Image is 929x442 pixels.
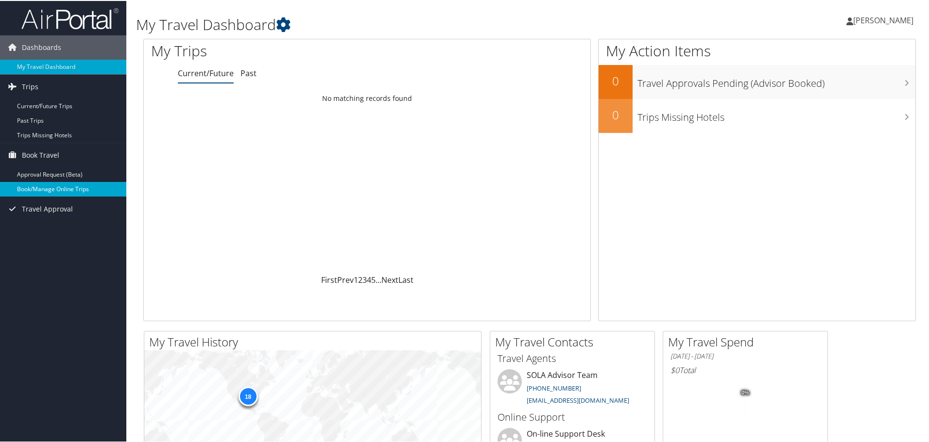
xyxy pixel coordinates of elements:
[362,274,367,284] a: 3
[846,5,923,34] a: [PERSON_NAME]
[527,395,629,404] a: [EMAIL_ADDRESS][DOMAIN_NAME]
[398,274,413,284] a: Last
[21,6,119,29] img: airportal-logo.png
[671,364,679,375] span: $0
[381,274,398,284] a: Next
[136,14,661,34] h1: My Travel Dashboard
[495,333,654,349] h2: My Travel Contacts
[671,364,820,375] h6: Total
[22,74,38,98] span: Trips
[527,383,581,392] a: [PHONE_NUMBER]
[853,14,913,25] span: [PERSON_NAME]
[498,409,647,423] h3: Online Support
[498,351,647,364] h3: Travel Agents
[354,274,358,284] a: 1
[22,196,73,220] span: Travel Approval
[671,351,820,360] h6: [DATE] - [DATE]
[241,67,257,78] a: Past
[599,98,915,132] a: 0Trips Missing Hotels
[599,106,633,122] h2: 0
[376,274,381,284] span: …
[599,72,633,88] h2: 0
[22,142,59,166] span: Book Travel
[741,389,749,395] tspan: 0%
[668,333,827,349] h2: My Travel Spend
[151,40,397,60] h1: My Trips
[637,71,915,89] h3: Travel Approvals Pending (Advisor Booked)
[599,64,915,98] a: 0Travel Approvals Pending (Advisor Booked)
[238,386,258,405] div: 18
[321,274,337,284] a: First
[637,105,915,123] h3: Trips Missing Hotels
[22,34,61,59] span: Dashboards
[493,368,652,408] li: SOLA Advisor Team
[149,333,481,349] h2: My Travel History
[144,89,590,106] td: No matching records found
[371,274,376,284] a: 5
[367,274,371,284] a: 4
[178,67,234,78] a: Current/Future
[599,40,915,60] h1: My Action Items
[358,274,362,284] a: 2
[337,274,354,284] a: Prev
